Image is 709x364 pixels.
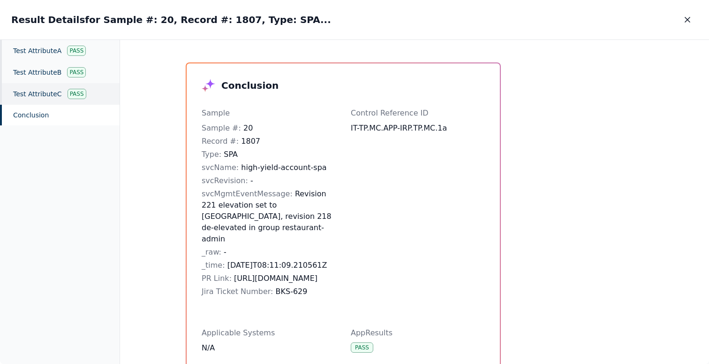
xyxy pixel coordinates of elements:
div: - [202,175,336,186]
span: svcMgmtEventMessage : [202,189,293,198]
span: _raw : [202,248,221,256]
div: 20 [202,123,336,134]
div: high-yield-account-spa [202,162,336,173]
span: PR Link : [202,274,232,283]
h3: Conclusion [221,79,279,92]
div: SPA [202,149,336,160]
div: Pass [67,67,86,77]
div: BKS-629 [202,286,336,297]
div: Pass [67,46,86,56]
span: Type : [202,150,221,159]
span: Sample # : [202,124,241,132]
span: _time : [202,261,225,270]
p: Sample [202,108,336,119]
div: Pass [351,342,373,353]
div: 1807 [202,136,336,147]
div: [DATE]T08:11:09.210561Z [202,260,336,271]
div: N/A [202,342,336,354]
div: Pass [68,89,86,99]
p: Applicable Systems [202,327,336,339]
h2: Result Details for Sample #: 20, Record #: 1807, Type: SPA... [11,13,331,26]
p: AppResults [351,327,485,339]
div: Revision 221 elevation set to [GEOGRAPHIC_DATA], revision 218 de-elevated in group restaurant-admin [202,188,336,245]
p: Control Reference ID [351,108,485,119]
span: svcRevision : [202,176,248,185]
div: [URL][DOMAIN_NAME] [202,273,336,284]
span: svcName : [202,163,239,172]
span: Jira Ticket Number : [202,287,273,296]
div: - [202,247,336,258]
div: IT-TP.MC.APP-IRP.TP.MC.1a [351,123,485,134]
span: Record # : [202,137,239,146]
